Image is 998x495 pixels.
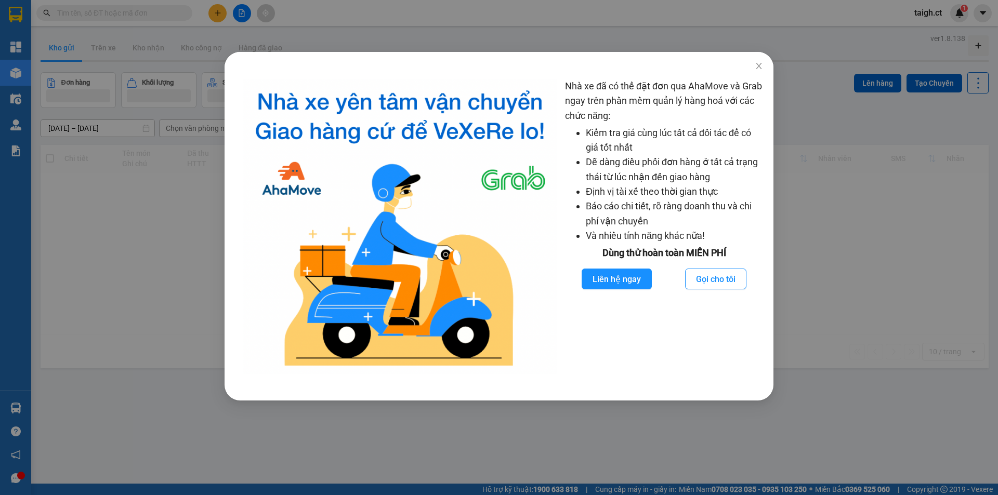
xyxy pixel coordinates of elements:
img: logo [243,79,557,374]
button: Close [744,52,773,81]
li: Báo cáo chi tiết, rõ ràng doanh thu và chi phí vận chuyển [586,199,763,229]
button: Gọi cho tôi [685,269,746,289]
button: Liên hệ ngay [582,269,652,289]
li: Dễ dàng điều phối đơn hàng ở tất cả trạng thái từ lúc nhận đến giao hàng [586,155,763,184]
div: Dùng thử hoàn toàn MIỄN PHÍ [565,246,763,260]
span: close [755,62,763,70]
span: Liên hệ ngay [593,273,641,286]
div: Nhà xe đã có thể đặt đơn qua AhaMove và Grab ngay trên phần mềm quản lý hàng hoá với các chức năng: [565,79,763,374]
li: Định vị tài xế theo thời gian thực [586,184,763,199]
li: Và nhiều tính năng khác nữa! [586,229,763,243]
li: Kiểm tra giá cùng lúc tất cả đối tác để có giá tốt nhất [586,126,763,155]
span: Gọi cho tôi [696,273,736,286]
